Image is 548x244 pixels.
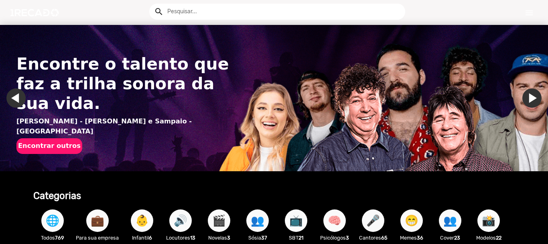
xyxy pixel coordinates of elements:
b: 769 [55,235,64,241]
p: Cover [435,234,465,242]
span: 🎬 [212,209,226,232]
button: 🧠 [323,209,346,232]
button: 😁 [400,209,423,232]
button: Example home icon [151,4,165,18]
button: 🌐 [41,209,64,232]
b: 13 [190,235,195,241]
b: 22 [496,235,501,241]
b: Categorias [33,190,81,201]
p: Todos [37,234,68,242]
p: Modelos [473,234,504,242]
span: 👥 [443,209,457,232]
p: Novelas [204,234,234,242]
span: 🌐 [46,209,59,232]
span: 📺 [289,209,303,232]
mat-icon: Example home icon [154,7,164,16]
b: 6 [149,235,152,241]
h1: Encontre o talento que faz a trilha sonora da sua vida. [16,54,235,114]
span: 😁 [405,209,418,232]
b: 21 [298,235,303,241]
span: 📸 [482,209,495,232]
button: 🎤 [362,209,384,232]
span: 💼 [91,209,104,232]
p: SBT [281,234,311,242]
b: 37 [261,235,267,241]
a: Ir para o próximo slide [522,88,542,108]
p: Moda [512,234,542,242]
b: 3 [227,235,230,241]
a: Ir para o último slide [6,88,26,108]
p: Infantil [127,234,157,242]
button: 🔊 [169,209,192,232]
p: Cantores [358,234,388,242]
span: 🎤 [366,209,380,232]
button: 👥 [246,209,269,232]
b: 65 [381,235,388,241]
button: 🎬 [208,209,230,232]
button: 👶 [131,209,153,232]
button: 📺 [285,209,307,232]
b: 23 [454,235,460,241]
p: Sósia [242,234,273,242]
input: Pesquisar... [161,4,405,20]
span: 👥 [251,209,264,232]
button: 💼 [86,209,109,232]
p: Memes [396,234,427,242]
b: 3 [346,235,349,241]
span: 👶 [135,209,149,232]
p: Locutores [165,234,196,242]
span: 🧠 [328,209,341,232]
button: Encontrar outros [16,138,82,154]
b: 36 [417,235,423,241]
p: Psicólogos [319,234,350,242]
p: Para sua empresa [76,234,119,242]
mat-icon: Início [524,8,534,18]
button: 👥 [439,209,461,232]
p: [PERSON_NAME] - [PERSON_NAME] e Sampaio - [GEOGRAPHIC_DATA] [16,117,235,136]
span: 🔊 [174,209,187,232]
button: 📸 [477,209,500,232]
